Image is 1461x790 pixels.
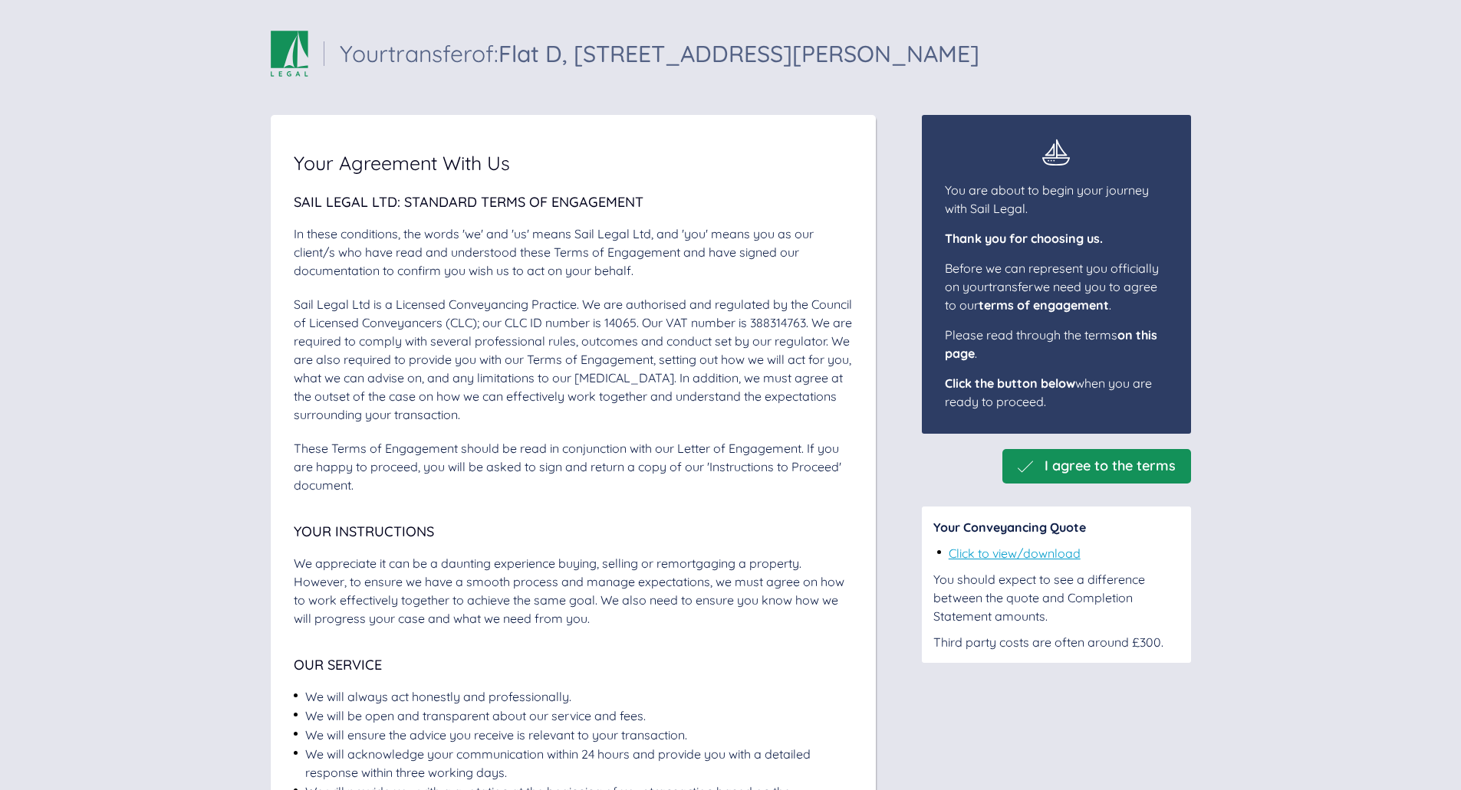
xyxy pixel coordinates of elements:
div: Your transfer of: [340,42,979,65]
span: terms of engagement [979,297,1109,313]
div: We will be open and transparent about our service and fees. [305,706,646,725]
div: You should expect to see a difference between the quote and Completion Statement amounts. [933,570,1180,625]
span: Please read through the terms . [945,327,1157,361]
span: Your Agreement With Us [294,153,510,172]
span: You are about to begin your journey with Sail Legal. [945,182,1149,216]
div: These Terms of Engagement should be read in conjunction with our Letter of Engagement. If you are... [294,439,853,494]
span: Flat D, [STREET_ADDRESS][PERSON_NAME] [499,39,979,68]
div: In these conditions, the words 'we' and 'us' means Sail Legal Ltd, and 'you' means you as our cli... [294,225,853,280]
div: We will always act honestly and professionally. [305,687,571,706]
span: when you are ready to proceed. [945,375,1152,409]
div: We appreciate it can be a daunting experience buying, selling or remortgaging a property. However... [294,554,853,628]
span: I agree to the terms [1045,458,1176,474]
span: Click the button below [945,375,1075,391]
span: Our Service [294,656,382,674]
span: Sail Legal Ltd: Standard Terms of Engagement [294,193,643,211]
div: Third party costs are often around £300. [933,633,1180,651]
div: We will ensure the advice you receive is relevant to your transaction. [305,726,687,744]
div: We will acknowledge your communication within 24 hours and provide you with a detailed response w... [305,745,853,782]
span: Before we can represent you officially on your transfer we need you to agree to our . [945,261,1159,313]
span: Your Conveyancing Quote [933,520,1086,535]
span: Your Instructions [294,523,434,540]
div: Sail Legal Ltd is a Licensed Conveyancing Practice. We are authorised and regulated by the Counci... [294,295,853,424]
a: Click to view/download [949,546,1081,561]
span: Thank you for choosing us. [945,231,1103,246]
